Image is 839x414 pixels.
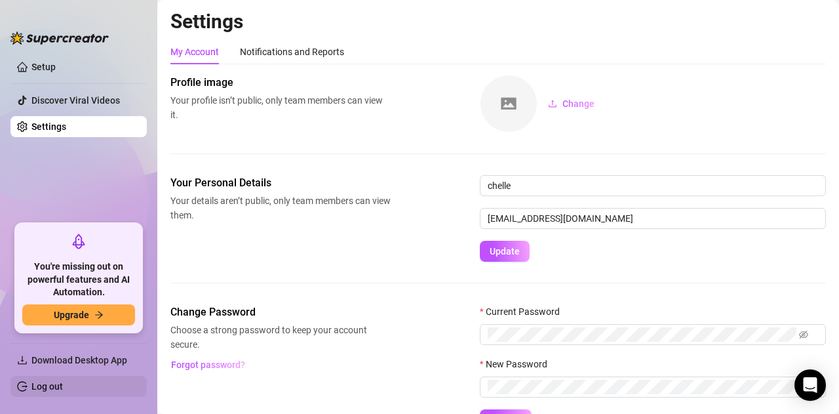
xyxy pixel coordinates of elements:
[170,323,391,352] span: Choose a strong password to keep your account secure.
[488,327,796,342] input: Current Password
[480,208,826,229] input: Enter new email
[480,241,530,262] button: Update
[22,260,135,299] span: You're missing out on powerful features and AI Automation.
[488,380,796,394] input: New Password
[170,354,245,375] button: Forgot password?
[240,45,344,59] div: Notifications and Reports
[170,304,391,320] span: Change Password
[31,381,63,392] a: Log out
[17,355,28,365] span: download
[480,304,568,319] label: Current Password
[31,95,120,106] a: Discover Viral Videos
[490,246,520,257] span: Update
[170,194,391,222] span: Your details aren’t public, only team members can view them.
[170,75,391,91] span: Profile image
[71,234,87,249] span: rocket
[794,369,826,401] div: Open Intercom Messenger
[10,31,109,45] img: logo-BBDzfeDw.svg
[31,121,66,132] a: Settings
[562,98,595,109] span: Change
[170,9,826,34] h2: Settings
[94,310,104,320] span: arrow-right
[480,357,556,371] label: New Password
[54,310,89,320] span: Upgrade
[171,360,245,370] span: Forgot password?
[22,304,135,325] button: Upgradearrow-right
[480,175,826,196] input: Enter name
[537,93,605,114] button: Change
[548,99,557,108] span: upload
[31,62,56,72] a: Setup
[170,93,391,122] span: Your profile isn’t public, only team members can view it.
[170,45,219,59] div: My Account
[31,355,127,365] span: Download Desktop App
[799,330,808,339] span: eye-invisible
[480,75,537,132] img: square-placeholder.png
[170,175,391,191] span: Your Personal Details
